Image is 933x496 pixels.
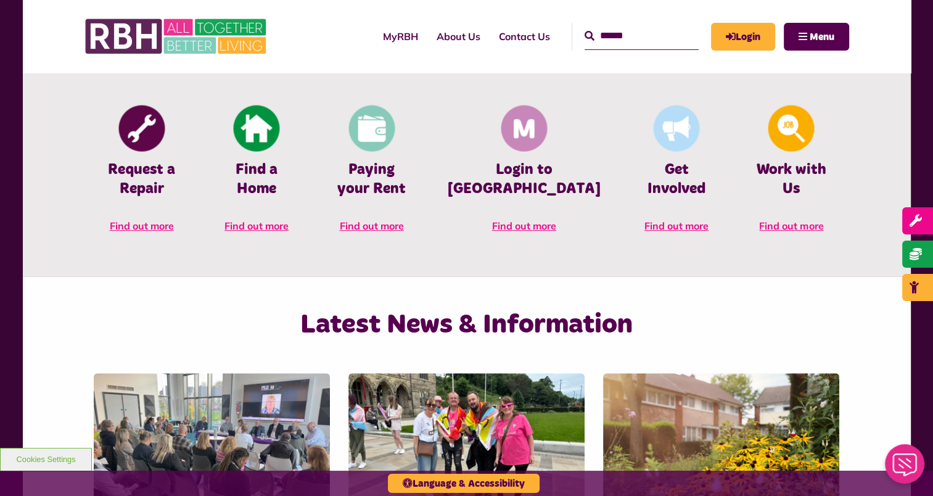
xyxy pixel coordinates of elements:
[711,23,775,51] a: MyRBH
[212,307,721,342] h2: Latest News & Information
[448,160,601,199] h4: Login to [GEOGRAPHIC_DATA]
[84,12,269,60] img: RBH
[332,160,410,199] h4: Paying your Rent
[103,160,181,199] h4: Request a Repair
[653,105,699,152] img: Get Involved
[429,104,619,246] a: Membership And Mutuality Login to [GEOGRAPHIC_DATA] Find out more
[224,220,289,232] span: Find out more
[759,220,823,232] span: Find out more
[110,220,174,232] span: Find out more
[638,160,715,199] h4: Get Involved
[348,105,395,152] img: Pay Rent
[784,23,849,51] button: Navigation
[492,220,556,232] span: Find out more
[314,104,429,246] a: Pay Rent Paying your Rent Find out more
[810,32,834,42] span: Menu
[340,220,404,232] span: Find out more
[490,20,559,53] a: Contact Us
[878,440,933,496] iframe: Netcall Web Assistant for live chat
[388,474,540,493] button: Language & Accessibility
[218,160,295,199] h4: Find a Home
[585,23,699,49] input: Search
[84,104,199,246] a: Report Repair Request a Repair Find out more
[619,104,734,246] a: Get Involved Get Involved Find out more
[734,104,849,246] a: Looking For A Job Work with Us Find out more
[427,20,490,53] a: About Us
[199,104,314,246] a: Find A Home Find a Home Find out more
[234,105,280,152] img: Find A Home
[501,105,547,152] img: Membership And Mutuality
[752,160,830,199] h4: Work with Us
[118,105,165,152] img: Report Repair
[374,20,427,53] a: MyRBH
[644,220,709,232] span: Find out more
[768,105,815,152] img: Looking For A Job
